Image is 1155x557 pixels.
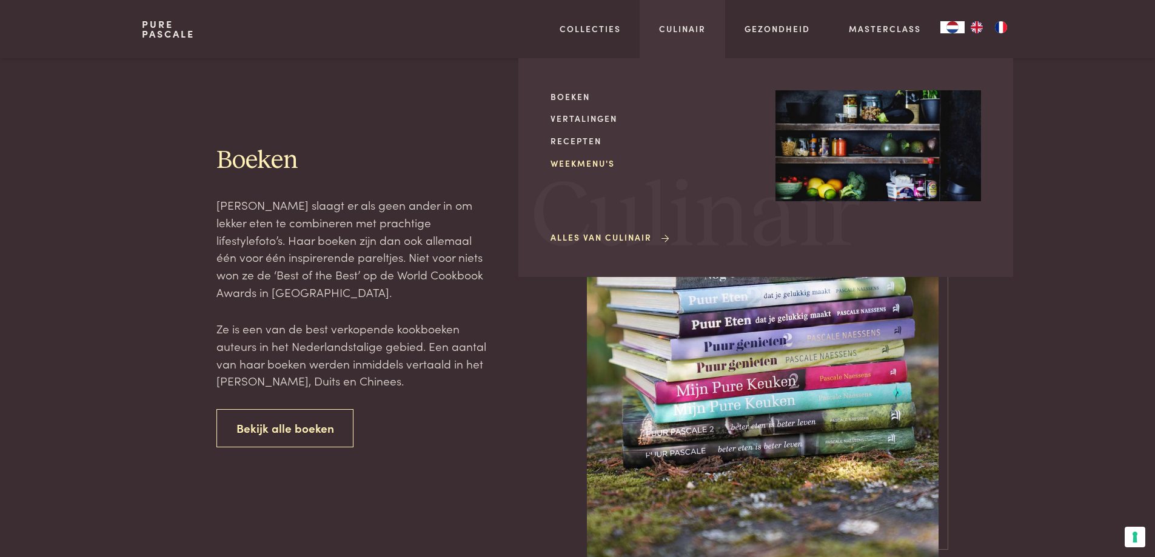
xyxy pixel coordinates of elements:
[216,409,354,447] a: Bekijk alle boeken
[989,21,1013,33] a: FR
[216,320,494,390] p: Ze is een van de best verkopende kookboeken auteurs in het Nederlandstalige gebied. Een aantal va...
[216,196,494,301] p: [PERSON_NAME] slaagt er als geen ander in om lekker eten te combineren met prachtige lifestylefot...
[745,22,810,35] a: Gezondheid
[531,172,861,264] span: Culinair
[940,21,965,33] div: Language
[551,135,756,147] a: Recepten
[940,21,1013,33] aside: Language selected: Nederlands
[775,90,981,202] img: Culinair
[965,21,989,33] a: EN
[849,22,921,35] a: Masterclass
[551,157,756,170] a: Weekmenu's
[551,90,756,103] a: Boeken
[1125,527,1145,547] button: Uw voorkeuren voor toestemming voor trackingtechnologieën
[216,145,494,177] h2: Boeken
[551,231,671,244] a: Alles van Culinair
[940,21,965,33] a: NL
[965,21,1013,33] ul: Language list
[560,22,621,35] a: Collecties
[659,22,706,35] a: Culinair
[551,112,756,125] a: Vertalingen
[142,19,195,39] a: PurePascale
